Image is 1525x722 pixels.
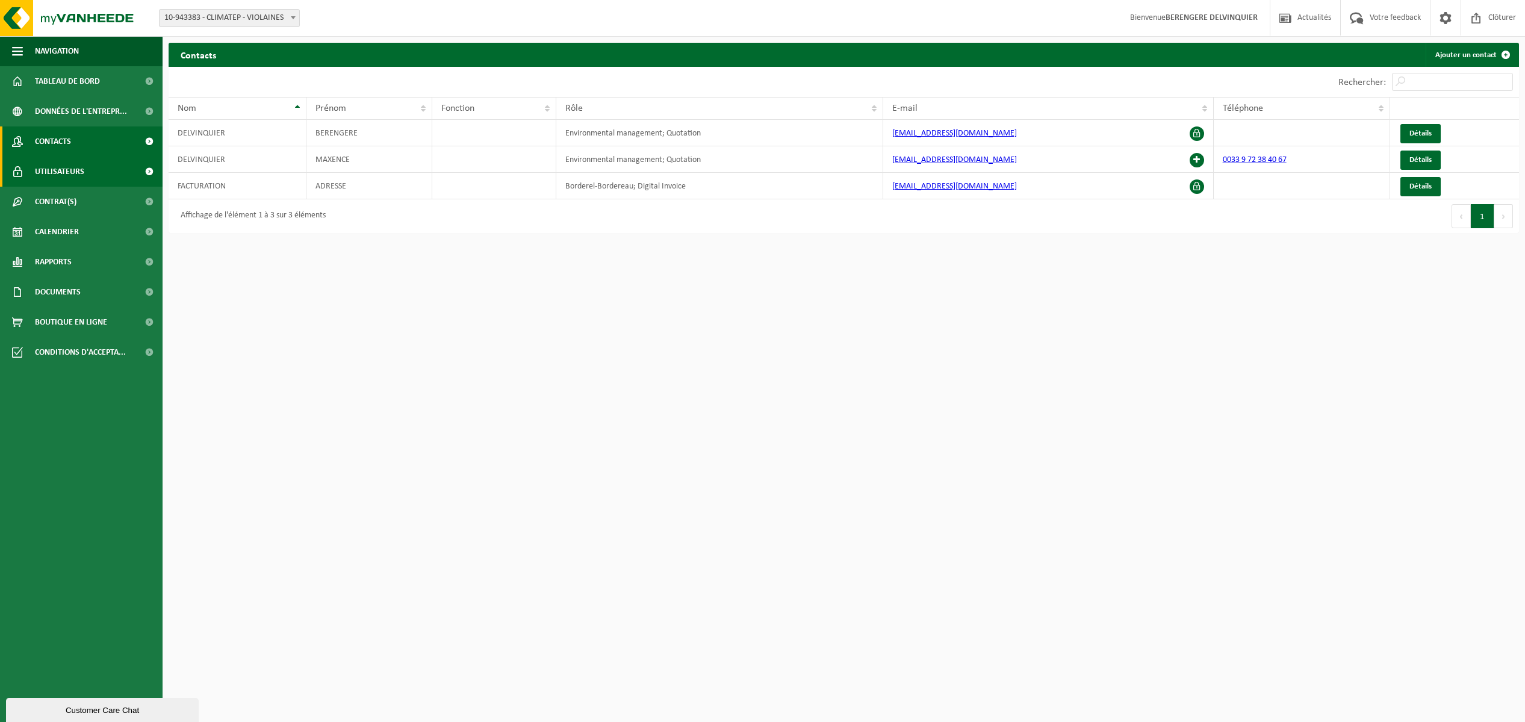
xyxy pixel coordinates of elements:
[892,182,1017,191] a: [EMAIL_ADDRESS][DOMAIN_NAME]
[315,104,346,113] span: Prénom
[1223,104,1263,113] span: Téléphone
[1338,78,1386,87] label: Rechercher:
[175,205,326,227] div: Affichage de l'élément 1 à 3 sur 3 éléments
[1409,182,1432,190] span: Détails
[160,10,299,26] span: 10-943383 - CLIMATEP - VIOLAINES
[169,173,306,199] td: FACTURATION
[892,155,1017,164] a: [EMAIL_ADDRESS][DOMAIN_NAME]
[35,337,126,367] span: Conditions d'accepta...
[1400,124,1441,143] a: Détails
[1223,155,1287,164] a: 0033 9 72 38 40 67
[556,146,883,173] td: Environmental management; Quotation
[35,126,71,157] span: Contacts
[169,146,306,173] td: DELVINQUIER
[1409,156,1432,164] span: Détails
[35,96,127,126] span: Données de l'entrepr...
[1452,204,1471,228] button: Previous
[1400,177,1441,196] a: Détails
[1400,151,1441,170] a: Détails
[1494,204,1513,228] button: Next
[556,120,883,146] td: Environmental management; Quotation
[35,157,84,187] span: Utilisateurs
[35,217,79,247] span: Calendrier
[159,9,300,27] span: 10-943383 - CLIMATEP - VIOLAINES
[35,307,107,337] span: Boutique en ligne
[892,104,918,113] span: E-mail
[306,146,432,173] td: MAXENCE
[169,43,228,66] h2: Contacts
[35,247,72,277] span: Rapports
[565,104,583,113] span: Rôle
[441,104,474,113] span: Fonction
[892,129,1017,138] a: [EMAIL_ADDRESS][DOMAIN_NAME]
[1471,204,1494,228] button: 1
[169,120,306,146] td: DELVINQUIER
[306,173,432,199] td: ADRESSE
[1409,129,1432,137] span: Détails
[35,277,81,307] span: Documents
[178,104,196,113] span: Nom
[306,120,432,146] td: BERENGERE
[6,696,201,722] iframe: chat widget
[35,187,76,217] span: Contrat(s)
[35,66,100,96] span: Tableau de bord
[35,36,79,66] span: Navigation
[1426,43,1518,67] a: Ajouter un contact
[556,173,883,199] td: Borderel-Bordereau; Digital Invoice
[1166,13,1258,22] strong: BERENGERE DELVINQUIER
